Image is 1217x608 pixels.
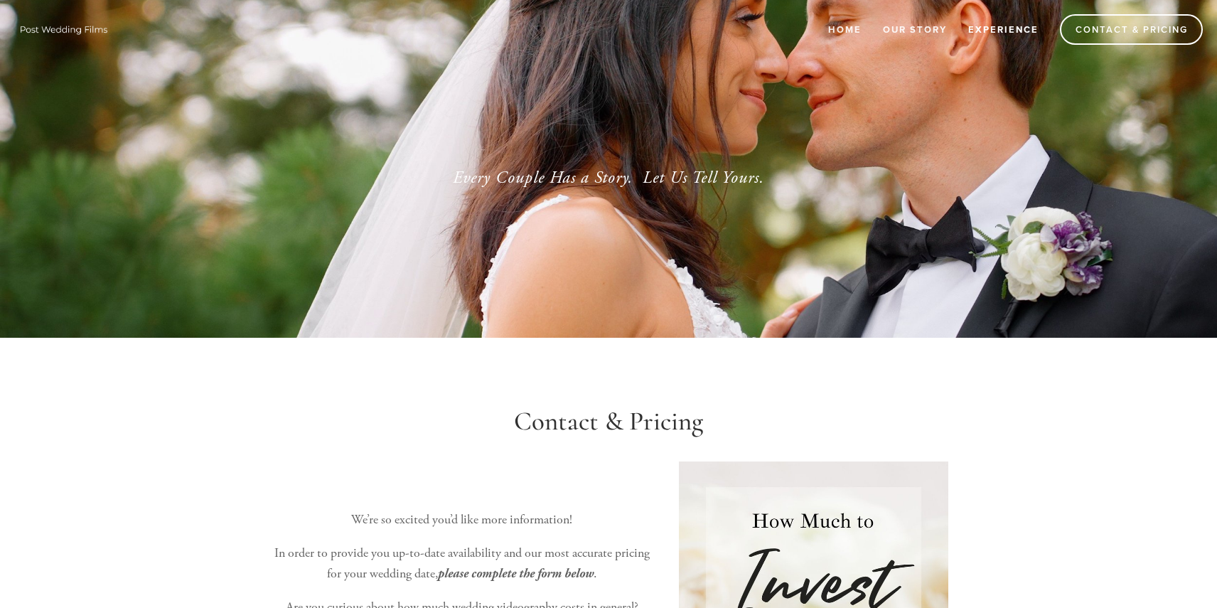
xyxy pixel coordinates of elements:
p: We’re so excited you’d like more information! [269,510,655,530]
img: Wisconsin Wedding Videographer [14,18,114,40]
p: Every Couple Has a Story. Let Us Tell Yours. [291,165,926,191]
a: Home [819,18,871,41]
a: Experience [959,18,1048,41]
em: please complete the form below [438,566,594,581]
a: Our Story [874,18,956,41]
a: Contact & Pricing [1060,14,1203,45]
p: In order to provide you up-to-date availability and our most accurate pricing for your wedding da... [269,543,655,585]
h1: Contact & Pricing [269,406,948,437]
